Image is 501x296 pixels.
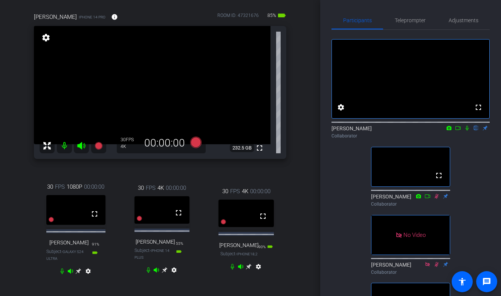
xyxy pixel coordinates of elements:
span: Participants [343,18,372,23]
div: [PERSON_NAME] [331,125,490,139]
mat-icon: fullscreen [255,143,264,153]
div: Collaborator [331,133,490,139]
div: [PERSON_NAME] [371,193,450,208]
span: FPS [146,184,156,192]
div: 4K [121,143,139,150]
span: - [61,249,63,254]
mat-icon: settings [254,264,263,273]
mat-icon: fullscreen [434,171,443,180]
span: 30 [47,183,53,191]
span: 4K [157,184,164,192]
span: - [235,251,237,256]
div: 00:00:00 [139,137,190,150]
div: 30 [121,137,139,143]
span: 90% [258,245,266,249]
mat-icon: message [482,277,491,286]
span: 232.5 GB [230,143,254,153]
span: 91% [92,242,99,246]
mat-icon: battery_std [176,249,182,255]
mat-icon: fullscreen [174,208,183,217]
div: ROOM ID: 47321676 [217,12,259,23]
span: Subject [134,247,176,261]
span: [PERSON_NAME] [34,13,77,21]
span: Subject [220,250,258,257]
span: 85% [266,9,277,21]
span: 55% [176,241,183,246]
div: [PERSON_NAME] [371,261,450,276]
div: Collaborator [371,269,450,276]
mat-icon: flip [472,124,481,131]
mat-icon: settings [170,267,179,276]
span: FPS [126,137,134,142]
span: Galaxy S24 Ultra [46,250,84,261]
span: 30 [222,187,228,195]
mat-icon: settings [84,268,93,277]
mat-icon: settings [41,33,51,42]
span: Subject [46,248,92,262]
mat-icon: battery_std [92,250,98,256]
span: 1080P [67,183,82,191]
span: [PERSON_NAME] [219,242,258,249]
span: [PERSON_NAME] [49,240,89,246]
span: 00:00:00 [250,187,270,195]
span: No Video [403,231,426,238]
span: iPhone 14 Plus [134,249,170,259]
mat-icon: settings [336,103,345,112]
mat-icon: battery_std [267,244,273,250]
span: - [150,248,151,253]
span: Teleprompter [395,18,426,23]
span: iPhone 14 Pro [79,14,105,20]
mat-icon: fullscreen [474,103,483,112]
span: 00:00:00 [84,183,104,191]
span: FPS [230,187,240,195]
mat-icon: fullscreen [90,209,99,218]
span: 30 [138,184,144,192]
span: 00:00:00 [166,184,186,192]
mat-icon: fullscreen [258,212,267,221]
mat-icon: accessibility [458,277,467,286]
span: Adjustments [449,18,478,23]
span: 4K [242,187,248,195]
span: FPS [55,183,65,191]
mat-icon: info [111,14,118,20]
span: [PERSON_NAME] [136,239,175,245]
div: Collaborator [371,201,450,208]
span: iPhone18,2 [237,252,258,256]
mat-icon: battery_std [277,11,286,20]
